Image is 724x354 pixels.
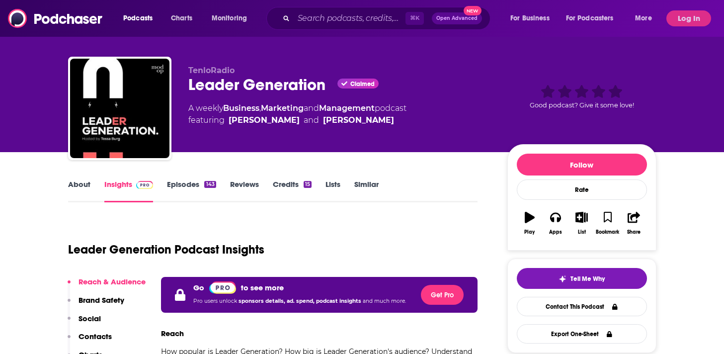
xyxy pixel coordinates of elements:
[161,329,184,338] h3: Reach
[68,295,124,314] button: Brand Safety
[209,281,237,294] a: Pro website
[273,179,312,202] a: Credits15
[193,294,406,309] p: Pro users unlock and much more.
[432,12,482,24] button: Open AdvancedNew
[188,66,235,75] span: TenloRadio
[524,229,535,235] div: Play
[568,205,594,241] button: List
[8,9,103,28] img: Podchaser - Follow, Share and Rate Podcasts
[79,295,124,305] p: Brand Safety
[354,179,379,202] a: Similar
[323,114,394,126] a: Cheryl Boehm
[239,298,363,304] span: sponsors details, ad. spend, podcast insights
[241,283,284,292] p: to see more
[319,103,375,113] a: Management
[595,205,621,241] button: Bookmark
[68,277,146,295] button: Reach & Audience
[517,179,647,200] div: Rate
[517,205,543,241] button: Play
[304,103,319,113] span: and
[230,179,259,202] a: Reviews
[517,297,647,316] a: Contact This Podcast
[68,179,90,202] a: About
[70,59,169,158] img: Leader Generation
[560,10,628,26] button: open menu
[261,103,304,113] a: Marketing
[116,10,165,26] button: open menu
[212,11,247,25] span: Monitoring
[350,82,375,87] span: Claimed
[621,205,646,241] button: Share
[68,314,101,332] button: Social
[68,242,264,257] h1: Leader Generation Podcast Insights
[223,103,259,113] a: Business
[510,11,550,25] span: For Business
[596,229,619,235] div: Bookmark
[188,102,406,126] div: A weekly podcast
[229,114,300,126] a: Tessa Burg
[436,16,478,21] span: Open Advanced
[503,10,562,26] button: open menu
[559,275,566,283] img: tell me why sparkle
[507,66,656,127] div: Good podcast? Give it some love!
[549,229,562,235] div: Apps
[464,6,482,15] span: New
[188,114,406,126] span: featuring
[628,10,664,26] button: open menu
[123,11,153,25] span: Podcasts
[304,114,319,126] span: and
[543,205,568,241] button: Apps
[294,10,405,26] input: Search podcasts, credits, & more...
[79,277,146,286] p: Reach & Audience
[205,10,260,26] button: open menu
[566,11,614,25] span: For Podcasters
[530,101,634,109] span: Good podcast? Give it some love!
[578,229,586,235] div: List
[193,283,204,292] p: Go
[104,179,154,202] a: InsightsPodchaser Pro
[421,285,464,305] button: Get Pro
[164,10,198,26] a: Charts
[517,154,647,176] button: Follow
[627,229,641,235] div: Share
[325,179,340,202] a: Lists
[79,332,112,341] p: Contacts
[635,11,652,25] span: More
[167,179,216,202] a: Episodes143
[209,281,237,294] img: Podchaser Pro
[276,7,500,30] div: Search podcasts, credits, & more...
[666,10,711,26] button: Log In
[171,11,192,25] span: Charts
[517,324,647,344] button: Export One-Sheet
[136,181,154,189] img: Podchaser Pro
[259,103,261,113] span: ,
[204,181,216,188] div: 143
[304,181,312,188] div: 15
[68,332,112,350] button: Contacts
[79,314,101,323] p: Social
[405,12,424,25] span: ⌘ K
[570,275,605,283] span: Tell Me Why
[517,268,647,289] button: tell me why sparkleTell Me Why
